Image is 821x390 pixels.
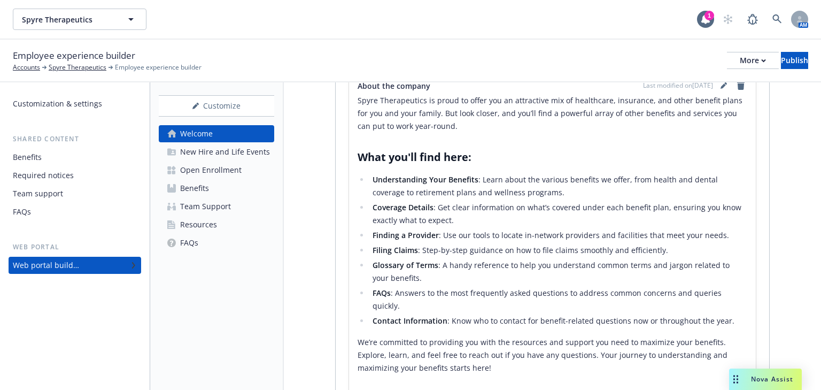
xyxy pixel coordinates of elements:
[9,242,141,253] div: Web portal
[180,234,198,251] div: FAQs
[159,180,274,197] a: Benefits
[159,96,274,116] div: Customize
[643,81,713,90] span: Last modified on [DATE]
[358,94,747,133] p: Spyre Therapeutics is proud to offer you an attractive mix of healthcare, insurance, and other be...
[159,95,274,117] button: Customize
[766,9,788,30] a: Search
[373,174,478,185] strong: Understanding Your Benefits
[9,134,141,144] div: Shared content
[717,9,739,30] a: Start snowing
[13,49,135,63] span: Employee experience builder
[734,79,747,92] a: remove
[369,201,747,227] li: : Get clear information on what’s covered under each benefit plan, ensuring you know exactly what...
[704,11,714,20] div: 1
[369,315,747,327] li: : Know who to contact for benefit-related questions now or throughout the year.
[9,95,141,112] a: Customization & settings
[369,259,747,285] li: : A handy reference to help you understand common terms and jargon related to your benefits.
[180,216,217,233] div: Resources
[180,198,231,215] div: Team Support
[13,63,40,72] a: Accounts
[49,63,106,72] a: Spyre Therapeutics
[159,216,274,233] a: Resources
[740,52,766,68] div: More
[159,143,274,160] a: New Hire and Life Events
[159,162,274,179] a: Open Enrollment
[13,9,146,30] button: Spyre Therapeutics
[9,149,141,166] a: Benefits
[369,287,747,312] li: : Answers to the most frequently asked questions to address common concerns and queries quickly.
[717,79,730,92] a: editPencil
[9,257,141,274] a: Web portal builder
[22,14,114,25] span: Spyre Therapeutics
[373,202,433,212] strong: Coverage Details
[727,52,779,69] button: More
[159,234,274,251] a: FAQs
[9,185,141,202] a: Team support
[751,374,793,384] span: Nova Assist
[781,52,808,69] button: Publish
[373,260,438,270] strong: Glossary of Terms
[13,185,63,202] div: Team support
[159,125,274,142] a: Welcome
[369,244,747,257] li: : Step-by-step guidance on how to file claims smoothly and efficiently.
[369,173,747,199] li: : Learn about the various benefits we offer, from health and dental coverage to retirement plans ...
[13,203,31,220] div: FAQs
[115,63,202,72] span: Employee experience builder
[180,143,270,160] div: New Hire and Life Events
[369,229,747,242] li: : Use our tools to locate in-network providers and facilities that meet your needs.
[729,369,802,390] button: Nova Assist
[180,162,242,179] div: Open Enrollment
[373,316,447,326] strong: Contact Information
[742,9,763,30] a: Report a Bug
[180,180,209,197] div: Benefits
[9,167,141,184] a: Required notices
[373,230,439,240] strong: Finding a Provider
[180,125,213,142] div: Welcome
[159,198,274,215] a: Team Support
[358,80,430,91] span: About the company
[13,257,79,274] div: Web portal builder
[9,203,141,220] a: FAQs
[373,245,418,255] strong: Filing Claims
[781,52,808,68] div: Publish
[358,336,747,374] p: We’re committed to providing you with the resources and support you need to maximize your benefit...
[13,95,102,112] div: Customization & settings
[729,369,742,390] div: Drag to move
[373,288,391,298] strong: FAQs
[13,149,42,166] div: Benefits
[13,167,74,184] div: Required notices
[358,150,747,165] h2: What you'll find here:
